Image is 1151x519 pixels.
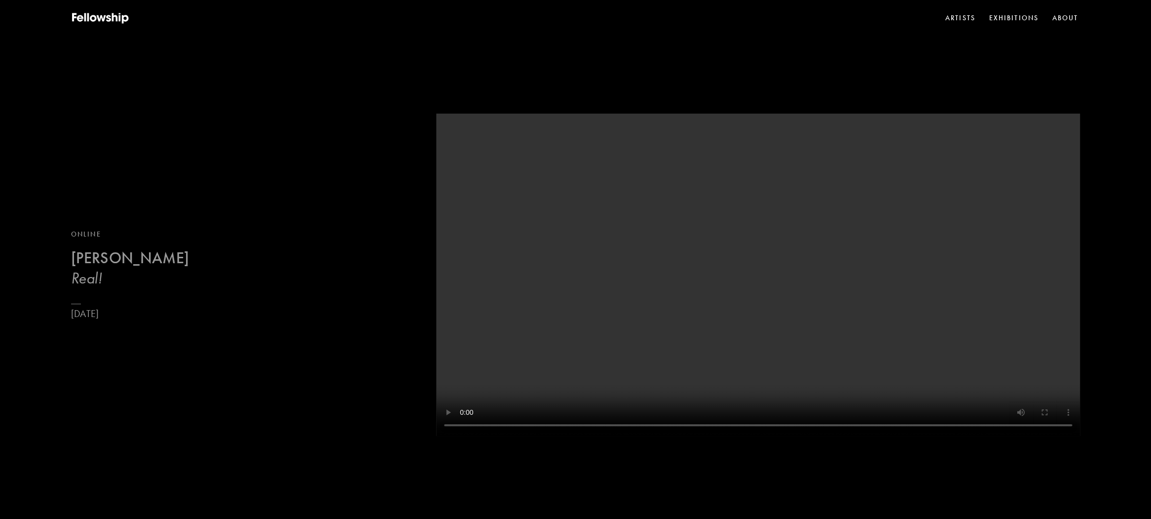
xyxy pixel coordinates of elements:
b: [PERSON_NAME] [71,248,189,268]
div: Online [71,229,189,240]
a: Online[PERSON_NAME]Real![DATE] [71,229,189,320]
a: Exhibitions [987,11,1040,26]
a: Artists [943,11,977,26]
p: [DATE] [71,308,189,320]
a: About [1050,11,1080,26]
h3: Real! [71,268,189,288]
